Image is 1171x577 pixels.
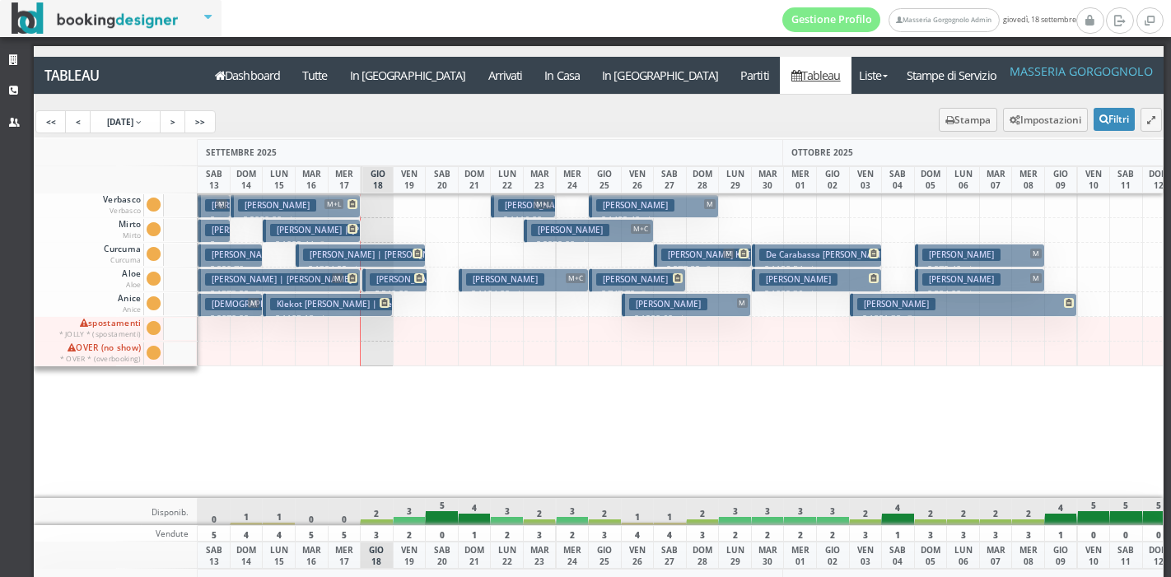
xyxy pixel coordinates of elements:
[205,199,358,212] h3: [PERSON_NAME] | [PERSON_NAME]
[922,263,1040,276] p: € 972.40
[1011,166,1045,193] div: MER 08
[661,263,746,276] p: € 977.82
[295,166,329,193] div: MAR 16
[324,199,343,209] span: M+L
[653,525,687,542] div: 4
[1010,64,1153,78] h4: Masseria Gorgognolo
[759,263,877,276] p: € 1190.54
[101,244,143,266] span: Curcuma
[686,542,720,569] div: DOM 28
[621,498,655,525] div: 1
[12,2,179,35] img: BookingDesigner.com
[588,542,622,569] div: GIO 25
[718,525,752,542] div: 2
[653,498,687,525] div: 1
[730,57,781,94] a: Partiti
[849,498,883,525] div: 2
[914,498,948,525] div: 2
[458,525,492,542] div: 1
[915,244,1045,268] button: [PERSON_NAME] M € 972.40 4 notti
[205,213,225,265] p: € 2092.50
[635,289,663,300] small: 3 notti
[490,166,524,193] div: LUN 22
[34,498,198,525] div: Disponib.
[230,542,264,569] div: DOM 14
[1109,166,1143,193] div: SAB 11
[1077,542,1111,569] div: VEN 10
[119,268,143,291] span: Aloe
[653,542,687,569] div: SAB 27
[230,498,264,525] div: 1
[596,213,714,226] p: € 1409.40
[360,525,394,542] div: 3
[498,199,576,212] h3: [PERSON_NAME]
[524,219,654,243] button: [PERSON_NAME] M+C € 2232.00 4 notti
[589,194,719,218] button: [PERSON_NAME] M € 1409.40 4 notti
[939,108,997,132] button: Stampa
[1077,525,1111,542] div: 0
[263,293,393,317] button: Klekot [PERSON_NAME] | Klekot [PERSON_NAME] € 1105.18 4 notti
[857,312,1072,325] p: € 1801.38
[425,542,459,569] div: SAB 20
[332,273,343,283] span: M
[596,287,681,300] p: € 747.72
[816,525,850,542] div: 2
[588,166,622,193] div: GIO 25
[851,57,895,94] a: Liste
[328,525,362,542] div: 5
[596,199,674,212] h3: [PERSON_NAME]
[979,525,1013,542] div: 3
[1030,249,1042,258] span: M
[205,249,412,261] h3: [PERSON_NAME] | Klosterkamp [PERSON_NAME]
[205,287,355,300] p: € 1573.90
[270,312,388,325] p: € 1105.18
[849,542,883,569] div: VEN 03
[1011,542,1045,569] div: MER 08
[393,525,427,542] div: 2
[296,244,426,268] button: [PERSON_NAME] | [PERSON_NAME] € 1384.92 4 notti
[1094,108,1135,131] button: Filtri
[803,264,831,275] small: 4 notti
[197,542,231,569] div: SAB 13
[556,525,590,542] div: 2
[881,166,915,193] div: SAB 04
[629,298,707,310] h3: [PERSON_NAME]
[303,249,456,261] h3: [PERSON_NAME] | [PERSON_NAME]
[780,57,851,94] a: Tableau
[556,498,590,525] div: 3
[262,166,296,193] div: LUN 15
[425,525,459,542] div: 0
[1044,525,1078,542] div: 1
[534,57,591,94] a: In Casa
[591,57,730,94] a: In [GEOGRAPHIC_DATA]
[57,318,144,340] span: spostamenti
[35,110,67,133] a: <<
[556,542,590,569] div: MER 24
[1044,542,1078,569] div: GIO 09
[110,255,141,264] small: Curcuma
[238,199,316,212] h3: [PERSON_NAME]
[961,264,989,275] small: 4 notti
[270,298,479,310] h3: Klekot [PERSON_NAME] | Klekot [PERSON_NAME]
[197,498,231,525] div: 0
[816,166,850,193] div: GIO 02
[197,166,231,193] div: SAB 13
[65,110,91,133] a: <
[718,542,752,569] div: LUN 29
[751,542,785,569] div: MAR 30
[850,293,1077,317] button: [PERSON_NAME] € 1801.38 7 notti
[783,525,817,542] div: 2
[60,354,142,363] small: * OVER * (overbooking)
[1077,166,1111,193] div: VEN 10
[752,244,882,268] button: De Carabassa [PERSON_NAME] € 1190.54 4 notti
[783,498,817,525] div: 3
[889,8,999,32] a: Masseria Gorgognolo Admin
[370,273,466,286] h3: [PERSON_NAME] Ben
[205,298,449,310] h3: [DEMOGRAPHIC_DATA][PERSON_NAME] | [PERSON_NAME]
[673,314,701,324] small: 4 notti
[458,542,492,569] div: DOM 21
[588,498,622,525] div: 2
[979,498,1013,525] div: 2
[347,264,375,275] small: 4 notti
[34,525,198,542] div: Vendute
